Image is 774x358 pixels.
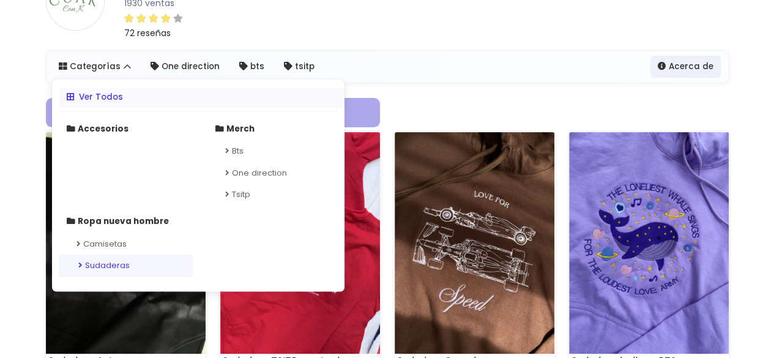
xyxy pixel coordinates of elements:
[57,233,191,255] a: Camisetas
[124,10,233,40] a: 72 reseñas
[124,27,171,39] small: 72 reseñas
[395,132,554,354] img: small_1751144806744.jpeg
[206,140,340,162] a: Bts
[650,56,721,78] a: Acerca de
[277,56,322,78] a: tsitp
[46,132,206,354] img: small_1758504622786.jpeg
[51,103,375,122] span: Envío gratis a partir de $1000
[206,184,340,206] a: Tsitp
[78,123,128,135] strong: Accesorios
[59,255,193,277] a: Sudaderas
[226,123,255,135] strong: Merch
[232,56,272,78] a: bts
[57,211,191,233] a: Ropa nueva hombre
[78,216,169,228] strong: Ropa nueva hombre
[569,132,729,354] img: small_1750993669899.jpeg
[51,78,345,292] div: Categorías
[57,118,191,140] a: Accesorios
[206,162,340,184] a: One direction
[59,88,352,108] a: Ver Todos
[206,118,340,140] a: Merch
[51,56,139,78] a: Categorías
[143,56,227,78] a: One direction
[124,11,183,26] div: 4.14 / 5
